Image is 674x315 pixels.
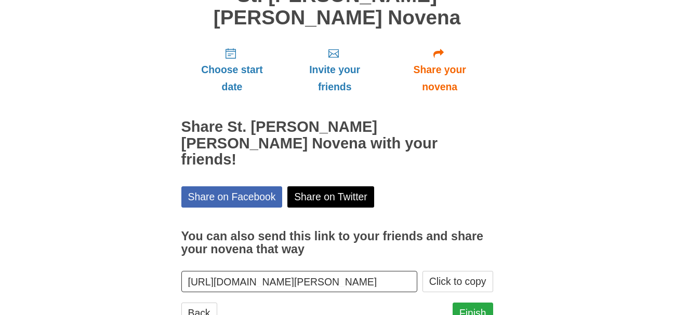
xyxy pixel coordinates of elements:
span: Choose start date [192,61,273,95]
button: Click to copy [422,271,493,292]
a: Share on Twitter [287,186,374,208]
a: Invite your friends [283,39,386,101]
a: Choose start date [181,39,283,101]
a: Share your novena [387,39,493,101]
h3: You can also send this link to your friends and share your novena that way [181,230,493,256]
span: Share your novena [397,61,483,95]
a: Share on Facebook [181,186,283,208]
h2: Share St. [PERSON_NAME] [PERSON_NAME] Novena with your friends! [181,119,493,169]
span: Invite your friends [293,61,376,95]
